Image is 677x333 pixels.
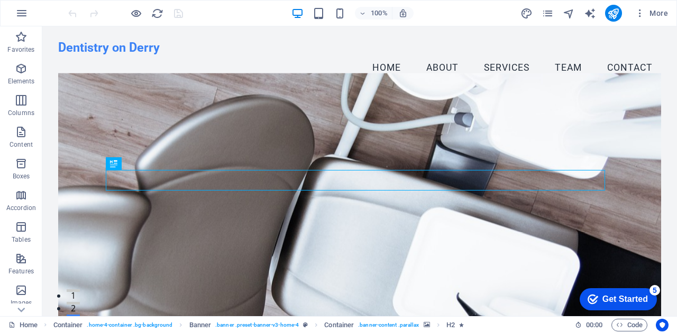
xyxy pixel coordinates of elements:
span: More [635,8,668,18]
span: Code [616,319,643,331]
strong: WYSIWYG Website Editor [14,7,104,16]
h6: 100% [371,7,388,20]
span: . home-4-container .bg-background [87,319,172,331]
i: Publish [607,7,619,20]
span: . banner .preset-banner-v3-home-4 [215,319,299,331]
span: 00 00 [586,319,602,331]
p: Boxes [13,172,30,180]
div: Get Started [31,12,77,21]
button: 3 [24,288,38,291]
i: Pages (Ctrl+Alt+S) [542,7,554,20]
p: Simply drag and drop elements into the editor. Double-click elements to edit or right-click for m... [14,24,145,59]
button: 2 [24,275,38,278]
i: Reload page [151,7,163,20]
i: Navigator [563,7,575,20]
span: Click to select. Double-click to edit [446,319,455,331]
nav: breadcrumb [53,319,464,331]
i: This element is a customizable preset [303,322,308,328]
p: Elements [8,77,35,85]
button: text_generator [584,7,597,20]
i: This element contains a background [424,322,430,328]
span: : [593,321,595,329]
button: Code [611,319,647,331]
a: × [141,2,145,11]
button: 100% [355,7,392,20]
div: Close tooltip [141,1,145,12]
a: Click to cancel selection. Double-click to open Pages [8,319,38,331]
p: Images [11,299,32,307]
span: Click to select. Double-click to edit [324,319,354,331]
i: AI Writer [584,7,596,20]
span: Click to select. Double-click to edit [189,319,212,331]
div: 5 [78,2,89,13]
i: On resize automatically adjust zoom level to fit chosen device. [398,8,408,18]
p: Accordion [6,204,36,212]
button: reload [151,7,163,20]
button: navigator [563,7,575,20]
button: More [630,5,672,22]
button: Click here to leave preview mode and continue editing [130,7,142,20]
i: Design (Ctrl+Alt+Y) [520,7,533,20]
button: design [520,7,533,20]
p: Favorites [7,45,34,54]
span: Click to select. Double-click to edit [53,319,83,331]
p: Columns [8,109,34,117]
button: publish [605,5,622,22]
i: Element contains an animation [459,322,464,328]
p: Features [8,267,34,275]
button: 1 [24,263,38,265]
span: . banner-content .parallax [358,319,419,331]
p: Content [10,140,33,149]
p: Tables [12,235,31,244]
button: pages [542,7,554,20]
div: Get Started 5 items remaining, 0% complete [8,5,86,27]
button: Usercentrics [656,319,669,331]
h6: Session time [575,319,603,331]
a: Next [116,62,145,78]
